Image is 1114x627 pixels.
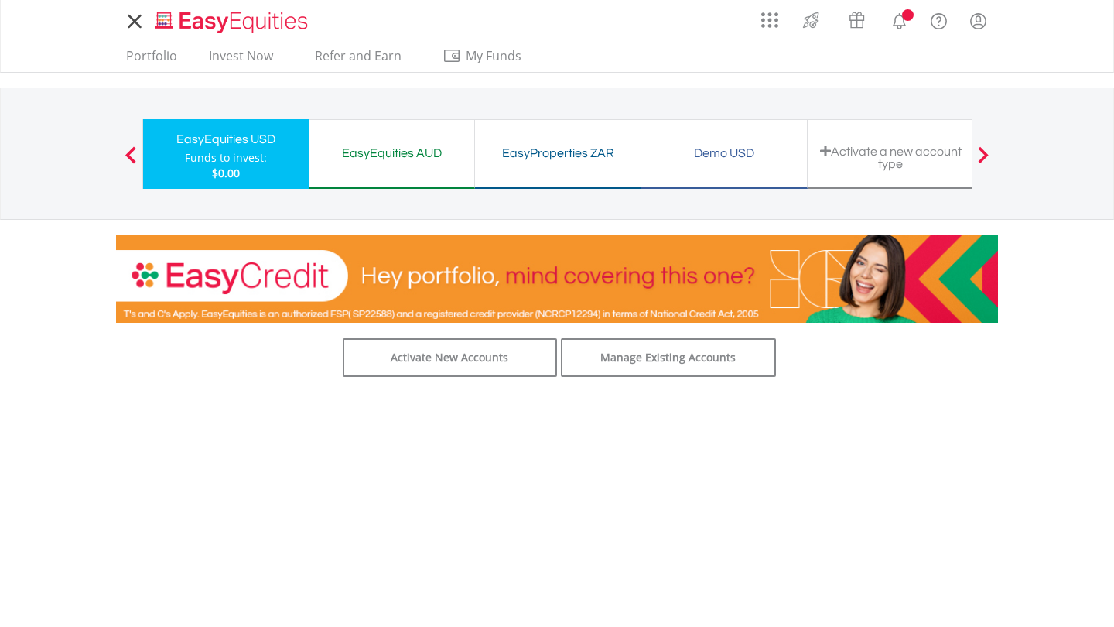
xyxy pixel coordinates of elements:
[798,8,824,33] img: thrive-v2.svg
[651,142,798,164] div: Demo USD
[152,9,314,35] img: EasyEquities_Logo.png
[203,48,279,72] a: Invest Now
[443,46,544,66] span: My Funds
[120,48,183,72] a: Portfolio
[152,128,299,150] div: EasyEquities USD
[919,4,959,35] a: FAQ's and Support
[484,142,631,164] div: EasyProperties ZAR
[817,145,964,170] div: Activate a new account type
[880,4,919,35] a: Notifications
[185,150,267,166] div: Funds to invest:
[343,338,558,377] a: Activate New Accounts
[761,12,778,29] img: grid-menu-icon.svg
[299,48,417,72] a: Refer and Earn
[844,8,870,33] img: vouchers-v2.svg
[834,4,880,33] a: Vouchers
[315,47,402,64] span: Refer and Earn
[751,4,788,29] a: AppsGrid
[959,4,998,38] a: My Profile
[318,142,465,164] div: EasyEquities AUD
[149,4,314,35] a: Home page
[212,166,240,180] span: $0.00
[561,338,776,377] a: Manage Existing Accounts
[116,235,998,323] img: EasyCredit Promotion Banner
